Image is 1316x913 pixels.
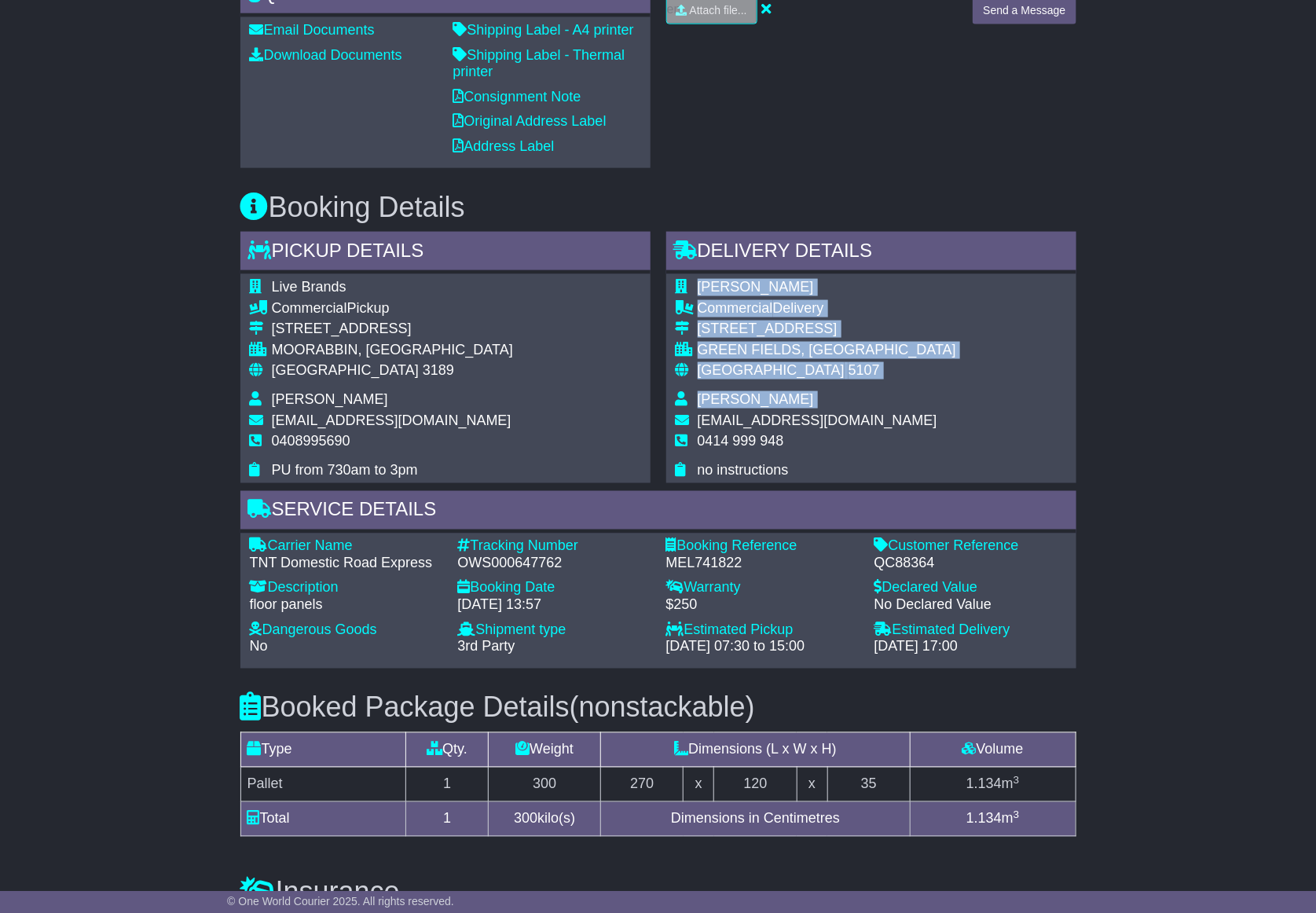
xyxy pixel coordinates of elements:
span: [GEOGRAPHIC_DATA] [272,362,419,378]
div: MEL741822 [666,555,859,573]
span: [PERSON_NAME] [698,391,814,407]
td: Dimensions in Centimetres [601,802,911,837]
td: Dimensions (L x W x H) [601,733,911,768]
div: [DATE] 17:00 [874,639,1067,656]
div: Customer Reference [874,538,1067,555]
h3: Booking Details [240,192,1076,223]
span: © One World Courier 2025. All rights reserved. [227,895,454,907]
td: Total [240,802,405,837]
a: Original Address Label [453,113,607,129]
span: 5107 [849,362,880,378]
div: Tracking Number [458,538,651,555]
div: [DATE] 13:57 [458,597,651,614]
span: PU from 730am to 3pm [272,462,418,478]
td: x [797,768,827,802]
div: No Declared Value [874,597,1067,614]
span: 1.134 [966,776,1002,792]
td: m [910,802,1076,837]
span: no instructions [698,462,789,478]
div: Service Details [240,491,1076,533]
div: Estimated Pickup [666,622,859,640]
span: [PERSON_NAME] [272,391,388,407]
span: Live Brands [272,279,346,295]
a: Consignment Note [453,89,581,104]
a: Address Label [453,138,555,154]
div: floor panels [250,597,442,614]
div: Warranty [666,580,859,597]
div: Delivery [698,300,956,317]
span: 300 [514,811,537,827]
a: Email Documents [250,22,375,38]
span: Commercial [698,300,773,316]
span: 3189 [423,362,454,378]
td: Volume [910,733,1076,768]
div: TNT Domestic Road Express [250,555,442,573]
div: GREEN FIELDS, [GEOGRAPHIC_DATA] [698,342,956,359]
span: [EMAIL_ADDRESS][DOMAIN_NAME] [698,412,937,428]
sup: 3 [1014,809,1020,821]
span: (nonstackable) [570,691,755,724]
span: [GEOGRAPHIC_DATA] [698,362,845,378]
div: Delivery Details [666,232,1076,274]
span: No [250,639,268,654]
div: Dangerous Goods [250,622,442,640]
div: Shipment type [458,622,651,640]
span: 1.134 [966,811,1002,827]
div: Description [250,580,442,597]
div: Booking Date [458,580,651,597]
div: [DATE] 07:30 to 15:00 [666,639,859,656]
div: [STREET_ADDRESS] [698,321,956,338]
a: Shipping Label - A4 printer [453,22,634,38]
td: 1 [405,802,488,837]
div: Carrier Name [250,538,442,555]
td: 35 [827,768,910,802]
td: 270 [601,768,684,802]
td: 1 [405,768,488,802]
td: m [910,768,1076,802]
a: Shipping Label - Thermal printer [453,47,625,80]
span: Commercial [272,300,347,316]
td: kilo(s) [489,802,601,837]
div: Pickup [272,300,513,317]
div: [STREET_ADDRESS] [272,321,513,338]
div: Booking Reference [666,538,859,555]
td: Weight [489,733,601,768]
td: Type [240,733,405,768]
span: 0414 999 948 [698,433,784,449]
span: 0408995690 [272,433,350,449]
td: Pallet [240,768,405,802]
span: [EMAIL_ADDRESS][DOMAIN_NAME] [272,412,511,428]
h3: Booked Package Details [240,692,1076,724]
div: MOORABBIN, [GEOGRAPHIC_DATA] [272,342,513,359]
div: Declared Value [874,580,1067,597]
sup: 3 [1014,775,1020,786]
span: 3rd Party [458,639,515,654]
div: Estimated Delivery [874,622,1067,640]
td: 300 [489,768,601,802]
a: Download Documents [250,47,402,63]
td: x [684,768,714,802]
h3: Insurance [240,877,1076,908]
div: OWS000647762 [458,555,651,573]
div: $250 [666,597,859,614]
span: [PERSON_NAME] [698,279,814,295]
div: Pickup Details [240,232,651,274]
td: 120 [714,768,797,802]
div: QC88364 [874,555,1067,573]
td: Qty. [405,733,488,768]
